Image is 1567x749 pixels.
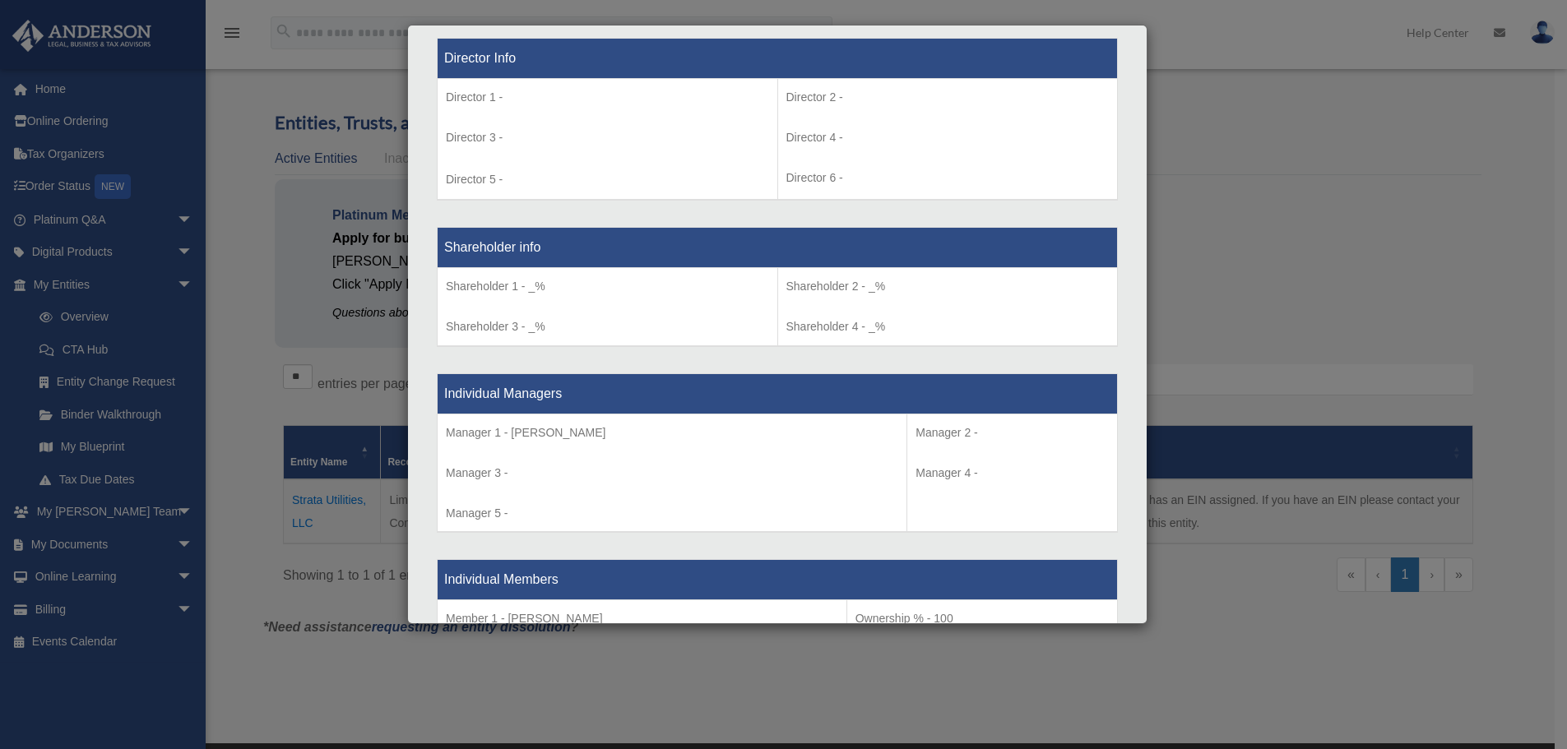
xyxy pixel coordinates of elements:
[855,608,1109,629] p: Ownership % - 100
[438,79,778,201] td: Director 5 -
[446,463,898,483] p: Manager 3 -
[438,560,1118,600] th: Individual Members
[786,127,1110,148] p: Director 4 -
[446,276,769,297] p: Shareholder 1 - _%
[786,168,1110,188] p: Director 6 -
[786,276,1110,297] p: Shareholder 2 - _%
[438,39,1118,79] th: Director Info
[446,87,769,108] p: Director 1 -
[786,317,1110,337] p: Shareholder 4 - _%
[916,463,1109,483] p: Manager 4 -
[446,317,769,337] p: Shareholder 3 - _%
[446,423,898,443] p: Manager 1 - [PERSON_NAME]
[446,503,898,524] p: Manager 5 -
[446,127,769,148] p: Director 3 -
[786,87,1110,108] p: Director 2 -
[438,373,1118,414] th: Individual Managers
[438,228,1118,268] th: Shareholder info
[916,423,1109,443] p: Manager 2 -
[446,608,838,629] p: Member 1 - [PERSON_NAME]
